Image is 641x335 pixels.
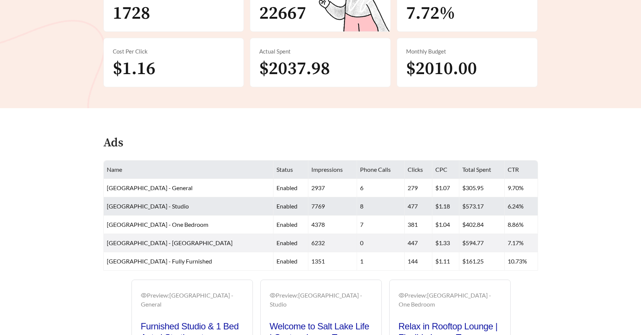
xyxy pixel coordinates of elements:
td: 7.17% [505,234,538,252]
td: 8.86% [505,216,538,234]
td: 381 [405,216,432,234]
td: 1 [357,252,405,271]
span: $1.16 [113,58,155,80]
div: Cost Per Click [113,47,235,56]
td: $1.04 [432,216,459,234]
td: 279 [405,179,432,197]
span: enabled [276,258,297,265]
span: 7.72% [406,2,455,25]
th: Clicks [405,161,432,179]
div: Monthly Budget [406,47,528,56]
td: $594.77 [459,234,505,252]
td: 4378 [308,216,357,234]
td: $305.95 [459,179,505,197]
span: $2037.98 [259,58,330,80]
h4: Ads [103,137,123,150]
td: 6232 [308,234,357,252]
td: 477 [405,197,432,216]
span: 22667 [259,2,306,25]
span: 1728 [113,2,150,25]
td: 10.73% [505,252,538,271]
td: 7 [357,216,405,234]
td: 7769 [308,197,357,216]
span: [GEOGRAPHIC_DATA] - [GEOGRAPHIC_DATA] [107,239,233,246]
th: Name [104,161,273,179]
th: Total Spent [459,161,505,179]
td: $161.25 [459,252,505,271]
td: 1351 [308,252,357,271]
th: Phone Calls [357,161,405,179]
th: Impressions [308,161,357,179]
span: CPC [435,166,447,173]
td: $1.33 [432,234,459,252]
td: 9.70% [505,179,538,197]
span: $2010.00 [406,58,477,80]
td: $1.07 [432,179,459,197]
td: 8 [357,197,405,216]
span: enabled [276,221,297,228]
td: 144 [405,252,432,271]
span: enabled [276,184,297,191]
th: Status [273,161,309,179]
td: $573.17 [459,197,505,216]
span: enabled [276,202,297,210]
span: CTR [508,166,519,173]
td: 0 [357,234,405,252]
div: Actual Spent [259,47,381,56]
span: [GEOGRAPHIC_DATA] - Studio [107,202,189,210]
td: $1.11 [432,252,459,271]
td: 2937 [308,179,357,197]
span: [GEOGRAPHIC_DATA] - Fully Furnished [107,258,212,265]
td: 6 [357,179,405,197]
td: 447 [405,234,432,252]
span: [GEOGRAPHIC_DATA] - General [107,184,193,191]
span: [GEOGRAPHIC_DATA] - One Bedroom [107,221,208,228]
td: $402.84 [459,216,505,234]
span: enabled [276,239,297,246]
td: 6.24% [505,197,538,216]
td: $1.18 [432,197,459,216]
